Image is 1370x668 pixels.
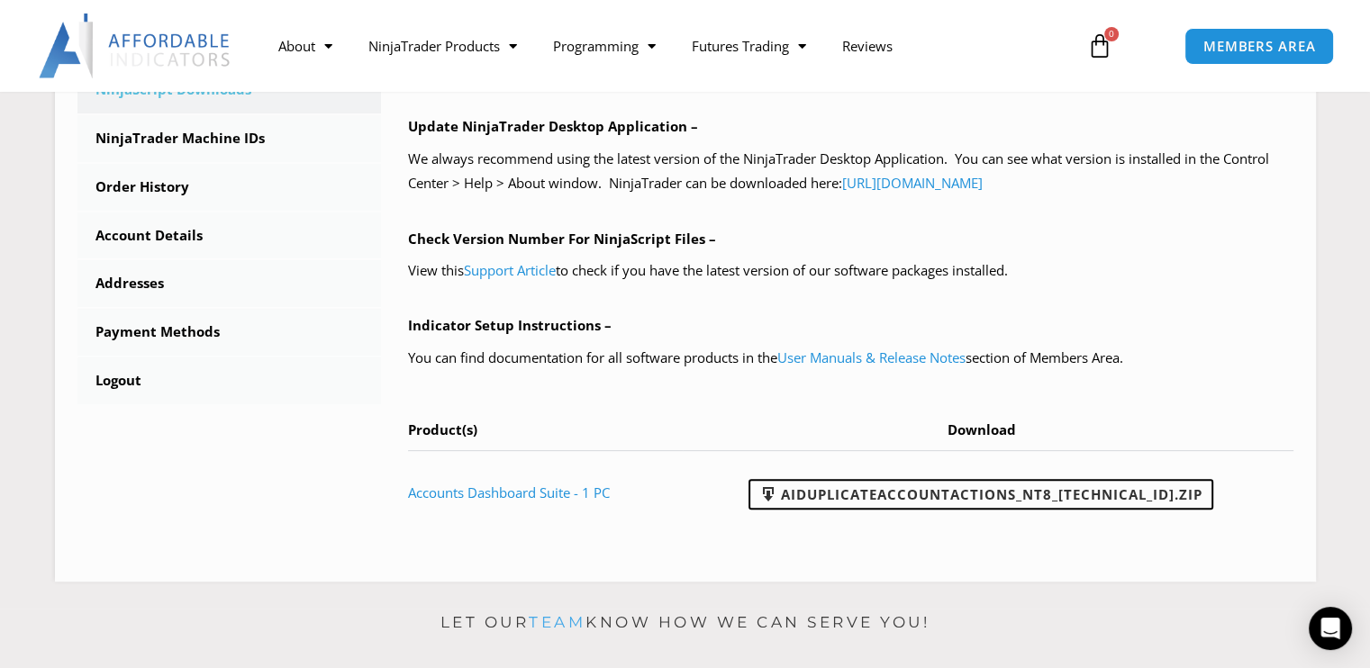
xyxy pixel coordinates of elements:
[408,483,610,501] a: Accounts Dashboard Suite - 1 PC
[77,357,382,404] a: Logout
[674,25,824,67] a: Futures Trading
[408,258,1293,284] p: View this to check if you have the latest version of our software packages installed.
[1309,607,1352,650] div: Open Intercom Messenger
[39,14,232,78] img: LogoAI | Affordable Indicators – NinjaTrader
[408,420,477,438] span: Product(s)
[1060,20,1139,72] a: 0
[350,25,535,67] a: NinjaTrader Products
[535,25,674,67] a: Programming
[1184,28,1335,65] a: MEMBERS AREA
[77,212,382,259] a: Account Details
[1104,27,1119,41] span: 0
[408,117,698,135] b: Update NinjaTrader Desktop Application –
[77,115,382,162] a: NinjaTrader Machine IDs
[749,479,1213,510] a: AIDuplicateAccountActions_NT8_[TECHNICAL_ID].zip
[260,25,1069,67] nav: Menu
[464,261,556,279] a: Support Article
[77,260,382,307] a: Addresses
[408,147,1293,197] p: We always recommend using the latest version of the NinjaTrader Desktop Application. You can see ...
[842,174,983,192] a: [URL][DOMAIN_NAME]
[948,420,1016,438] span: Download
[1203,40,1316,53] span: MEMBERS AREA
[260,25,350,67] a: About
[529,613,585,631] a: team
[777,348,966,366] a: User Manuals & Release Notes
[408,346,1293,371] p: You can find documentation for all software products in the section of Members Area.
[77,164,382,211] a: Order History
[408,316,612,334] b: Indicator Setup Instructions –
[408,230,716,248] b: Check Version Number For NinjaScript Files –
[824,25,911,67] a: Reviews
[55,609,1316,637] p: Let our know how we can serve you!
[77,309,382,356] a: Payment Methods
